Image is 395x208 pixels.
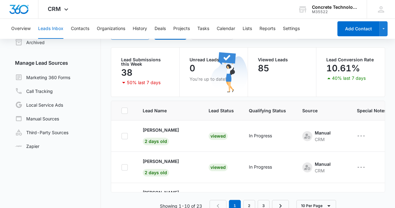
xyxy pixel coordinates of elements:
button: Deals [155,19,166,39]
button: Contacts [71,19,89,39]
div: account name [312,5,358,10]
div: - - Select to Edit Field [357,164,377,171]
div: CRM [315,136,331,143]
span: Lead Name [143,107,194,114]
p: 10.61% [326,63,360,73]
div: In Progress [249,164,272,170]
div: - - Select to Edit Field [249,132,283,140]
button: Organizations [97,19,125,39]
p: [PERSON_NAME] [143,158,179,165]
a: Archived [15,38,45,46]
a: Third-Party Sources [15,129,68,136]
a: [PERSON_NAME]2 days old [143,158,194,175]
a: Local Service Ads [15,101,63,109]
p: Unread Leads [190,58,238,62]
div: - - Select to Edit Field [302,129,342,143]
div: In Progress [249,132,272,139]
p: 50% last 7 days [127,80,160,85]
span: Source [302,107,342,114]
p: Viewed Leads [258,58,306,62]
a: Manual Sources [15,115,59,122]
div: - - Select to Edit Field [249,164,283,171]
h3: Manage Lead Sources [10,59,101,67]
div: Viewed [209,164,228,171]
button: Calendar [217,19,235,39]
button: Overview [11,19,31,39]
a: Call Tracking [15,87,53,95]
div: --- [357,164,365,171]
span: Qualifying Status [249,107,287,114]
button: Reports [259,19,275,39]
p: 40% last 7 days [332,76,366,80]
button: Tasks [197,19,209,39]
p: [PERSON_NAME] [143,189,179,196]
button: Lists [243,19,252,39]
p: You’re up to date! [190,76,238,82]
div: - - Select to Edit Field [302,192,342,205]
div: Viewed [209,132,228,140]
div: Manual [315,129,331,136]
button: Leads Inbox [38,19,63,39]
div: - - Select to Edit Field [302,161,342,174]
p: Lead Submissions this Week [121,58,169,66]
button: Projects [173,19,190,39]
p: 0 [190,63,195,73]
div: Manual [315,192,331,199]
p: Lead Conversion Rate [326,58,375,62]
span: Lead Status [209,107,234,114]
button: Settings [283,19,300,39]
div: - - Select to Edit Field [357,132,377,140]
div: Manual [315,161,331,167]
a: [PERSON_NAME]2 days old [143,127,194,144]
button: Add Contact [337,21,379,36]
div: CRM [315,167,331,174]
div: --- [357,132,365,140]
a: Viewed [209,165,228,170]
a: Marketing 360 Forms [15,74,70,81]
p: [PERSON_NAME] [143,127,179,133]
span: Special Notes [357,107,387,114]
p: 38 [121,68,132,78]
span: CRM [48,6,61,12]
button: History [133,19,147,39]
span: 2 days old [143,169,169,176]
a: Viewed [209,133,228,139]
a: Zapier [15,143,39,150]
a: [PERSON_NAME]2 days old [143,189,194,206]
div: account id [312,10,358,14]
span: 2 days old [143,138,169,145]
p: 85 [258,63,269,73]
